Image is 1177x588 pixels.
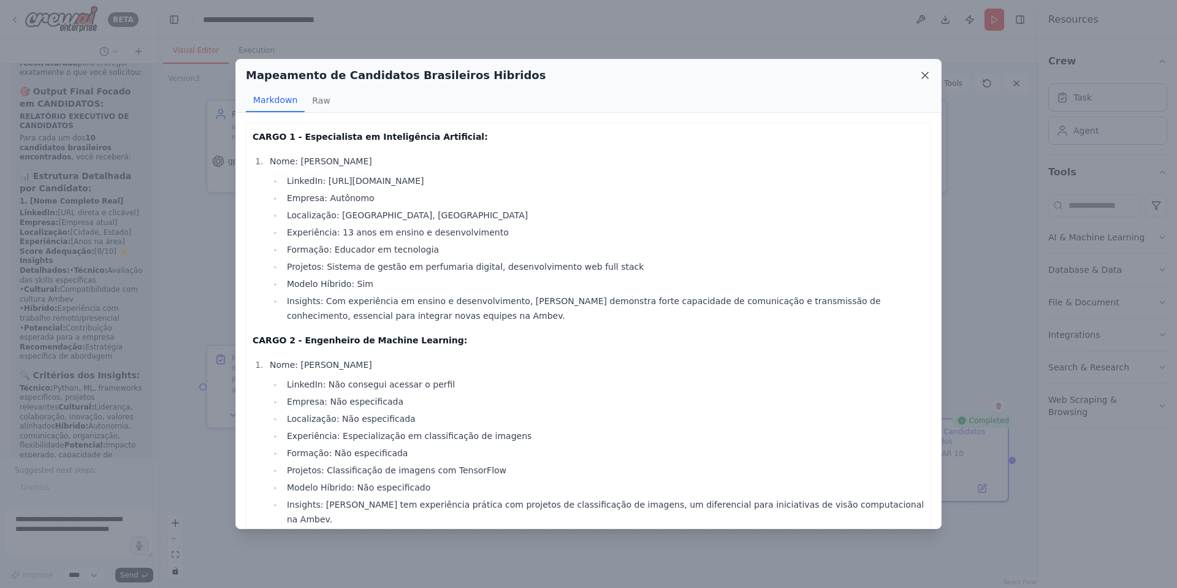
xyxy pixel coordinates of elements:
li: Projetos: Sistema de gestão em perfumaria digital, desenvolvimento web full stack [283,259,924,274]
h2: Mapeamento de Candidatos Brasileiros Hibridos [246,67,546,84]
li: Insights: [PERSON_NAME] tem experiência prática com projetos de classificação de imagens, um dife... [283,497,924,527]
li: Modelo Híbrido: Não especificado [283,480,924,495]
li: Empresa: Autônomo [283,191,924,205]
li: Empresa: Não especificada [283,394,924,409]
li: Localização: [GEOGRAPHIC_DATA], [GEOGRAPHIC_DATA] [283,208,924,223]
li: Localização: Não especificada [283,411,924,426]
button: Markdown [246,89,305,112]
li: Nome: [PERSON_NAME] [266,357,924,527]
li: Experiência: Especialização em classificação de imagens [283,429,924,443]
li: LinkedIn: [URL][DOMAIN_NAME] [283,174,924,188]
li: Nome: [PERSON_NAME] [266,154,924,323]
li: Insights: Com experiência em ensino e desenvolvimento, [PERSON_NAME] demonstra forte capacidade d... [283,294,924,323]
li: LinkedIn: Não consegui acessar o perfil [283,377,924,392]
strong: CARGO 1 - Especialista em Inteligência Artificial: [253,132,488,142]
li: Projetos: Classificação de imagens com TensorFlow [283,463,924,478]
strong: CARGO 2 - Engenheiro de Machine Learning: [253,335,467,345]
li: Formação: Não especificada [283,446,924,460]
button: Raw [305,89,337,112]
li: Formação: Educador em tecnologia [283,242,924,257]
li: Modelo Híbrido: Sim [283,277,924,291]
li: Experiência: 13 anos em ensino e desenvolvimento [283,225,924,240]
